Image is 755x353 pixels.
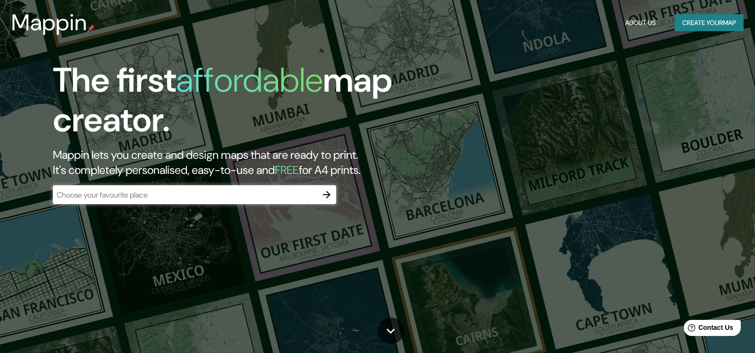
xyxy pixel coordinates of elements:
[53,60,431,147] h1: The first map creator.
[11,9,87,36] h3: Mappin
[671,316,745,343] iframe: Help widget launcher
[621,14,660,32] button: About Us
[87,25,95,32] img: mappin-pin
[275,163,299,177] h5: FREE
[675,14,744,32] button: Create yourmap
[53,147,431,178] h2: Mappin lets you create and design maps that are ready to print. It's completely personalised, eas...
[176,58,323,102] h1: affordable
[53,189,317,200] input: Choose your favourite place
